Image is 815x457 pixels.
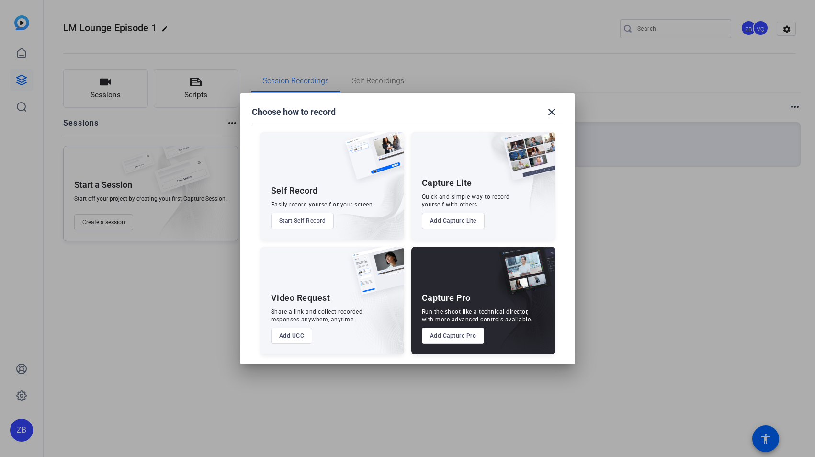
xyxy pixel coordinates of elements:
img: ugc-content.png [345,247,404,305]
img: embarkstudio-capture-lite.png [469,132,555,228]
div: Capture Lite [422,177,472,189]
mat-icon: close [546,106,557,118]
img: self-record.png [338,132,404,189]
img: embarkstudio-ugc-content.png [349,276,404,354]
img: capture-pro.png [492,247,555,305]
img: embarkstudio-self-record.png [321,152,404,240]
div: Share a link and collect recorded responses anywhere, anytime. [271,308,363,323]
button: Start Self Record [271,213,334,229]
div: Video Request [271,292,330,304]
button: Add UGC [271,328,313,344]
img: capture-lite.png [496,132,555,190]
h1: Choose how to record [252,106,336,118]
div: Run the shoot like a technical director, with more advanced controls available. [422,308,532,323]
div: Capture Pro [422,292,471,304]
div: Quick and simple way to record yourself with others. [422,193,510,208]
div: Easily record yourself or your screen. [271,201,374,208]
img: embarkstudio-capture-pro.png [484,259,555,354]
button: Add Capture Pro [422,328,485,344]
div: Self Record [271,185,318,196]
button: Add Capture Lite [422,213,485,229]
